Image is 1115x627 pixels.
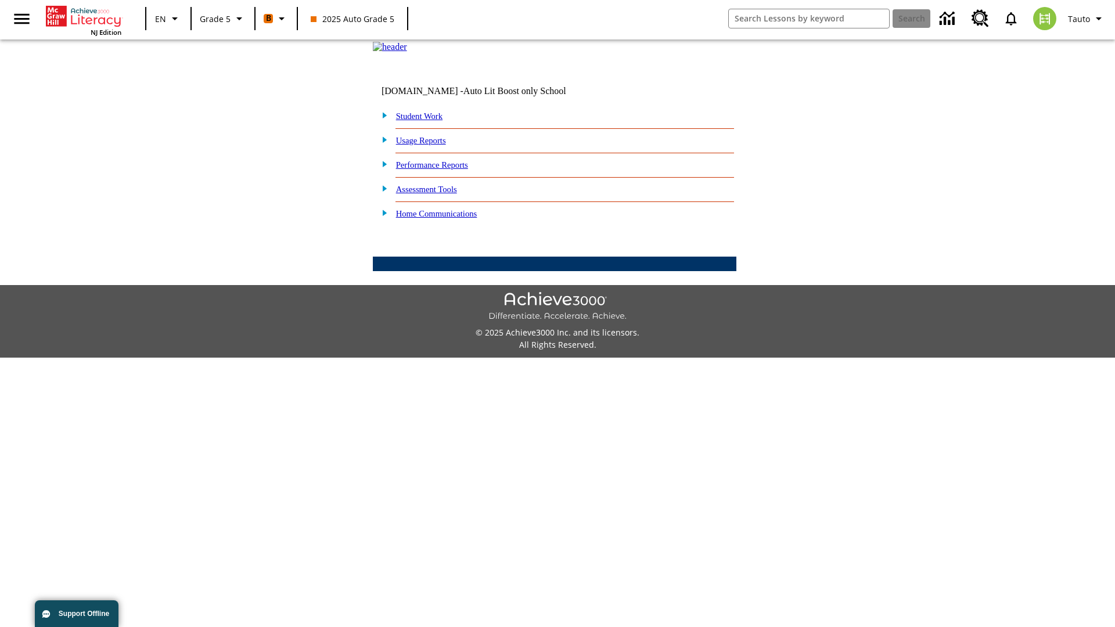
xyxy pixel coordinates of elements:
span: NJ Edition [91,28,121,37]
span: Tauto [1068,13,1090,25]
input: search field [729,9,889,28]
span: 2025 Auto Grade 5 [311,13,394,25]
span: EN [155,13,166,25]
img: header [373,42,407,52]
img: Achieve3000 Differentiate Accelerate Achieve [488,292,627,322]
a: Notifications [996,3,1026,34]
span: Support Offline [59,610,109,618]
a: Resource Center, Will open in new tab [965,3,996,34]
img: plus.gif [376,183,388,193]
button: Language: EN, Select a language [150,8,187,29]
a: Data Center [933,3,965,35]
span: Grade 5 [200,13,231,25]
a: Student Work [396,111,443,121]
button: Open side menu [5,2,39,36]
td: [DOMAIN_NAME] - [382,86,595,96]
img: plus.gif [376,207,388,218]
img: plus.gif [376,158,388,169]
img: avatar image [1033,7,1056,30]
img: plus.gif [376,134,388,145]
button: Select a new avatar [1026,3,1063,34]
a: Assessment Tools [396,185,457,194]
a: Performance Reports [396,160,468,170]
div: Home [46,3,121,37]
button: Profile/Settings [1063,8,1110,29]
nobr: Auto Lit Boost only School [463,86,566,96]
a: Usage Reports [396,136,446,145]
button: Support Offline [35,600,118,627]
img: plus.gif [376,110,388,120]
button: Grade: Grade 5, Select a grade [195,8,251,29]
button: Boost Class color is orange. Change class color [259,8,293,29]
span: B [266,11,271,26]
a: Home Communications [396,209,477,218]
